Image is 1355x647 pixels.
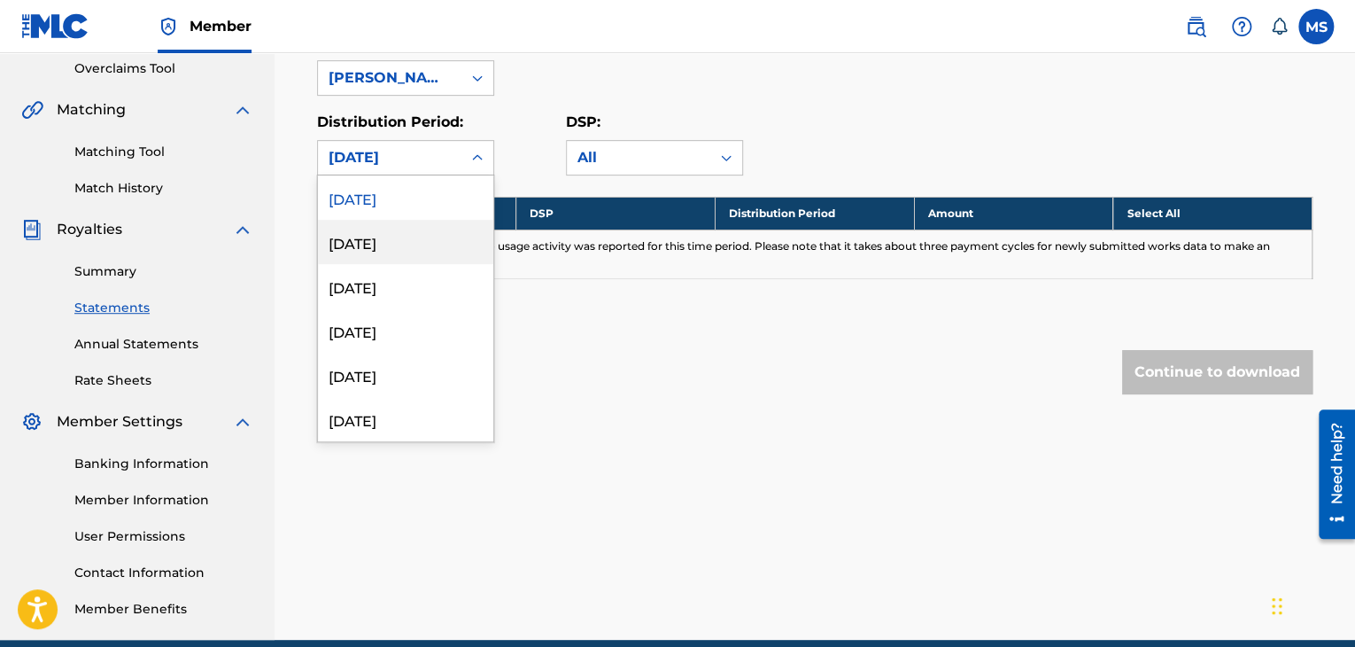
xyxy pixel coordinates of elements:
[57,219,122,240] span: Royalties
[1231,16,1252,37] img: help
[57,99,126,121] span: Matching
[1266,562,1355,647] iframe: Chat Widget
[158,16,179,37] img: Top Rightsholder
[232,411,253,433] img: expand
[74,59,253,78] a: Overclaims Tool
[21,411,43,433] img: Member Settings
[74,262,253,281] a: Summary
[577,147,700,168] div: All
[1305,403,1355,546] iframe: Resource Center
[21,99,43,121] img: Matching
[74,600,253,619] a: Member Benefits
[318,397,493,441] div: [DATE]
[715,197,914,230] th: Distribution Period
[1272,580,1282,633] div: Arrastrar
[1298,9,1334,44] div: User Menu
[1266,562,1355,647] div: Widget de chat
[74,491,253,510] a: Member Information
[74,455,253,473] a: Banking Information
[57,411,182,433] span: Member Settings
[318,175,493,220] div: [DATE]
[21,13,89,39] img: MLC Logo
[74,335,253,354] a: Annual Statements
[74,179,253,198] a: Match History
[566,113,600,130] label: DSP:
[190,16,252,36] span: Member
[74,299,253,317] a: Statements
[232,219,253,240] img: expand
[318,353,493,397] div: [DATE]
[317,230,1312,278] td: No statement is available as no usage activity was reported for this time period. Please note tha...
[74,564,253,582] a: Contact Information
[318,264,493,308] div: [DATE]
[74,371,253,390] a: Rate Sheets
[1224,9,1259,44] div: Help
[21,219,43,240] img: Royalties
[232,99,253,121] img: expand
[318,308,493,353] div: [DATE]
[1178,9,1213,44] a: Public Search
[329,147,451,168] div: [DATE]
[74,143,253,161] a: Matching Tool
[74,527,253,546] a: User Permissions
[318,220,493,264] div: [DATE]
[516,197,716,230] th: DSP
[914,197,1113,230] th: Amount
[1270,18,1288,35] div: Notifications
[329,67,451,89] div: [PERSON_NAME] [PERSON_NAME] PUB DESIGNEE
[317,113,463,130] label: Distribution Period:
[1185,16,1206,37] img: search
[1113,197,1312,230] th: Select All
